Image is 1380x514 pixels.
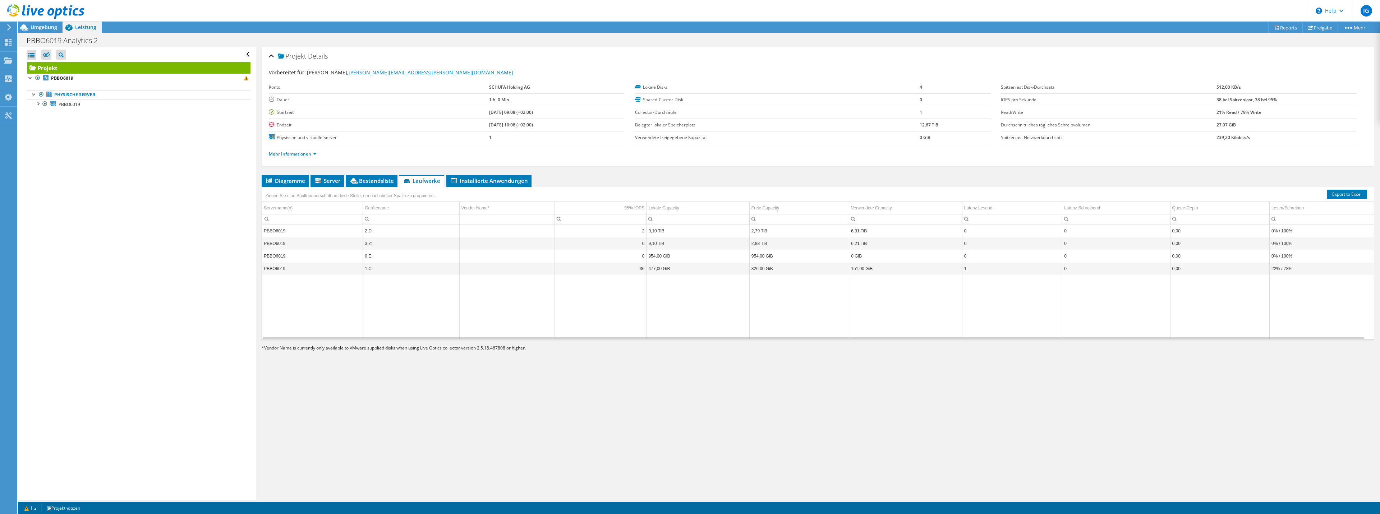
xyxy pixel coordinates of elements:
[59,101,80,107] span: PBBO6019
[635,134,920,141] label: Verwendete freigegebene Kapazität
[269,134,489,141] label: Physische und virtuelle Server
[459,224,555,237] td: Column Vendor Name*, Value
[635,121,920,129] label: Belegter lokaler Speicherplatz
[964,204,993,212] div: Latenz Lesend
[363,250,459,262] td: Column Gerätename, Value 0 E:
[1170,214,1269,224] td: Column Queue-Depth, Filter cell
[31,24,57,31] span: Umgebung
[920,84,922,90] b: 4
[51,75,73,81] b: PBBO6019
[262,344,603,352] p: Vendor Name is currently only available to VMware supplied disks when using Live Optics collector...
[265,177,305,184] span: Diagramme
[751,204,779,212] div: Freie Capacity
[269,151,317,157] a: Mehr Informationen
[555,214,646,224] td: Column 95% IOPS, Filter cell
[851,204,892,212] div: Verwendete Capacity
[1270,237,1374,250] td: Column Lesen/Schreiben, Value 0% / 100%
[1271,204,1304,212] div: Lesen/Schreiben
[1216,134,1250,140] b: 239,20 Kilobits/s
[647,224,749,237] td: Column Lokale Capacity, Value 9,10 TiB
[1327,190,1367,199] a: Export to Excel
[489,109,533,115] b: [DATE] 09:08 (+02:00)
[75,24,96,31] span: Leistung
[749,202,849,214] td: Freie Capacity Column
[1062,262,1170,275] td: Column Latenz Schreibend, Value 0
[1361,5,1372,17] span: IG
[269,69,306,76] label: Vorbereitet für:
[308,52,328,60] span: Details
[555,237,646,250] td: Column 95% IOPS, Value 0
[1172,204,1198,212] div: Queue-Depth
[349,69,513,76] a: [PERSON_NAME][EMAIL_ADDRESS][PERSON_NAME][DOMAIN_NAME]
[365,204,389,212] div: Gerätename
[1062,202,1170,214] td: Latenz Schreibend Column
[920,97,922,103] b: 0
[749,214,849,224] td: Column Freie Capacity, Filter cell
[363,262,459,275] td: Column Gerätename, Value 1 C:
[1062,237,1170,250] td: Column Latenz Schreibend, Value 0
[314,177,340,184] span: Server
[635,109,920,116] label: Collector-Durchläufe
[962,214,1062,224] td: Column Latenz Lesend, Filter cell
[23,37,109,45] h1: PBBO6019 Analytics 2
[647,214,749,224] td: Column Lokale Capacity, Filter cell
[363,224,459,237] td: Column Gerätename, Value 2 D:
[1268,22,1303,33] a: Reports
[555,202,646,214] td: 95% IOPS Column
[635,84,920,91] label: Lokale Disks
[1062,214,1170,224] td: Column Latenz Schreibend, Filter cell
[27,99,250,109] a: PBBO6019
[269,84,489,91] label: Konto
[647,237,749,250] td: Column Lokale Capacity, Value 9,10 TiB
[1170,202,1269,214] td: Queue-Depth Column
[555,250,646,262] td: Column 95% IOPS, Value 0
[1170,224,1269,237] td: Column Queue-Depth, Value 0,00
[41,504,85,513] a: Projektnotizen
[27,62,250,74] a: Projekt
[1170,250,1269,262] td: Column Queue-Depth, Value 0,00
[262,250,363,262] td: Column Servername(n), Value PBBO6019
[920,134,930,140] b: 0 GiB
[269,121,489,129] label: Endzeit
[1062,224,1170,237] td: Column Latenz Schreibend, Value 0
[1001,121,1216,129] label: Durchschnittliches tägliches Schreibvolumen
[1316,8,1322,14] svg: \n
[849,214,962,224] td: Column Verwendete Capacity, Filter cell
[1216,122,1236,128] b: 27,07 GiB
[459,202,555,214] td: Vendor Name* Column
[749,262,849,275] td: Column Freie Capacity, Value 326,00 GiB
[1270,202,1374,214] td: Lesen/Schreiben Column
[363,202,459,214] td: Gerätename Column
[962,237,1062,250] td: Column Latenz Lesend, Value 0
[555,224,646,237] td: Column 95% IOPS, Value 2
[749,250,849,262] td: Column Freie Capacity, Value 954,00 GiB
[624,204,644,212] div: 95% IOPS
[363,214,459,224] td: Column Gerätename, Filter cell
[1001,134,1216,141] label: Spitzenlast Netzwerkdurchsatz
[403,177,440,184] span: Laufwerke
[1270,224,1374,237] td: Column Lesen/Schreiben, Value 0% / 100%
[489,84,530,90] b: SCHUFA Holding AG
[1001,109,1216,116] label: Read/Write
[1216,109,1261,115] b: 21% Read / 79% Write
[489,134,492,140] b: 1
[278,53,306,60] span: Projekt
[1216,97,1277,103] b: 38 bei Spitzenlast, 38 bei 95%
[962,250,1062,262] td: Column Latenz Lesend, Value 0
[262,224,363,237] td: Column Servername(n), Value PBBO6019
[849,262,962,275] td: Column Verwendete Capacity, Value 151,00 GiB
[459,214,555,224] td: Column Vendor Name*, Filter cell
[459,250,555,262] td: Column Vendor Name*, Value
[647,250,749,262] td: Column Lokale Capacity, Value 954,00 GiB
[262,237,363,250] td: Column Servername(n), Value PBBO6019
[647,202,749,214] td: Lokale Capacity Column
[635,96,920,103] label: Shared-Cluster-Disk
[920,109,922,115] b: 1
[647,262,749,275] td: Column Lokale Capacity, Value 477,00 GiB
[1270,214,1374,224] td: Column Lesen/Schreiben, Filter cell
[962,202,1062,214] td: Latenz Lesend Column
[962,224,1062,237] td: Column Latenz Lesend, Value 0
[269,109,489,116] label: Startzeit
[269,96,489,103] label: Dauer
[1001,96,1216,103] label: IOPS pro Sekunde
